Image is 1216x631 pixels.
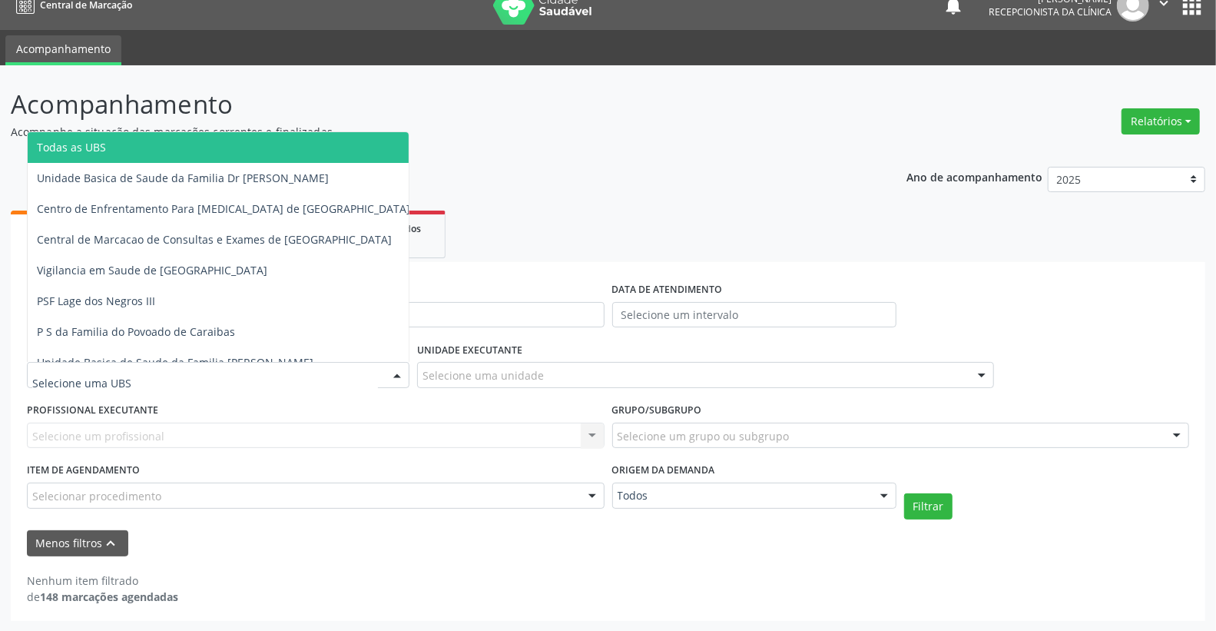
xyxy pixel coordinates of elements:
span: Unidade Basica de Saude da Familia Dr [PERSON_NAME] [37,171,329,185]
span: Central de Marcacao de Consultas e Exames de [GEOGRAPHIC_DATA] [37,232,392,247]
strong: 148 marcações agendadas [40,589,178,604]
div: Nenhum item filtrado [27,573,178,589]
button: Relatórios [1122,108,1200,135]
label: DATA DE ATENDIMENTO [612,278,723,302]
input: Selecione um intervalo [612,302,897,328]
p: Acompanhe a situação das marcações correntes e finalizadas [11,124,847,140]
span: Unidade Basica de Saude da Familia [PERSON_NAME] [37,355,313,370]
span: Todas as UBS [37,140,106,154]
input: Selecione uma UBS [32,367,378,398]
span: Selecionar procedimento [32,488,161,504]
button: Menos filtroskeyboard_arrow_up [27,530,128,557]
label: UNIDADE EXECUTANTE [417,338,522,362]
i: keyboard_arrow_up [103,535,120,552]
div: de [27,589,178,605]
span: Todos [618,488,866,503]
span: Vigilancia em Saude de [GEOGRAPHIC_DATA] [37,263,267,277]
span: Selecione um grupo ou subgrupo [618,428,790,444]
button: Filtrar [904,493,953,520]
label: Origem da demanda [612,459,715,483]
label: Item de agendamento [27,459,140,483]
span: Recepcionista da clínica [989,5,1112,18]
p: Ano de acompanhamento [906,167,1042,186]
label: Grupo/Subgrupo [612,399,702,423]
span: Centro de Enfrentamento Para [MEDICAL_DATA] de [GEOGRAPHIC_DATA] [37,201,410,216]
a: Acompanhamento [5,35,121,65]
label: PROFISSIONAL EXECUTANTE [27,399,158,423]
span: Selecione uma unidade [422,367,544,384]
p: Acompanhamento [11,85,847,124]
span: P S da Familia do Povoado de Caraibas [37,324,235,339]
span: PSF Lage dos Negros III [37,294,155,308]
